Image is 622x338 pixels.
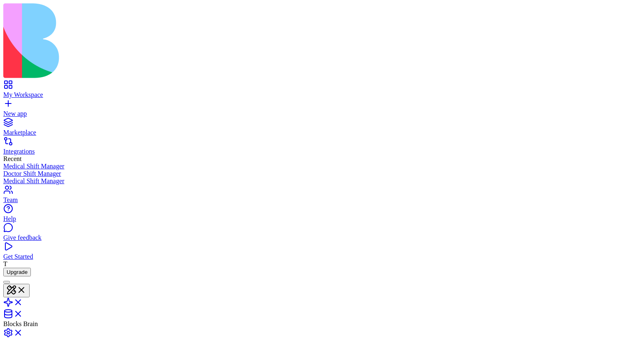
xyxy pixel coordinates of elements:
div: My Workspace [3,91,619,99]
a: Medical Shift Manager [3,177,619,185]
a: Integrations [3,140,619,155]
span: Blocks Brain [3,320,38,327]
a: Team [3,189,619,204]
span: Recent [3,155,21,162]
img: logo [3,3,334,78]
a: Get Started [3,246,619,260]
button: Upgrade [3,268,31,276]
div: Team [3,196,619,204]
a: New app [3,103,619,117]
a: Upgrade [3,268,31,275]
div: Give feedback [3,234,619,241]
a: Medical Shift Manager [3,163,619,170]
div: Marketplace [3,129,619,136]
a: Give feedback [3,227,619,241]
div: Help [3,215,619,223]
div: Integrations [3,148,619,155]
div: New app [3,110,619,117]
span: T [3,260,7,267]
a: Help [3,208,619,223]
a: Doctor Shift Manager [3,170,619,177]
a: My Workspace [3,84,619,99]
div: Get Started [3,253,619,260]
a: Marketplace [3,122,619,136]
